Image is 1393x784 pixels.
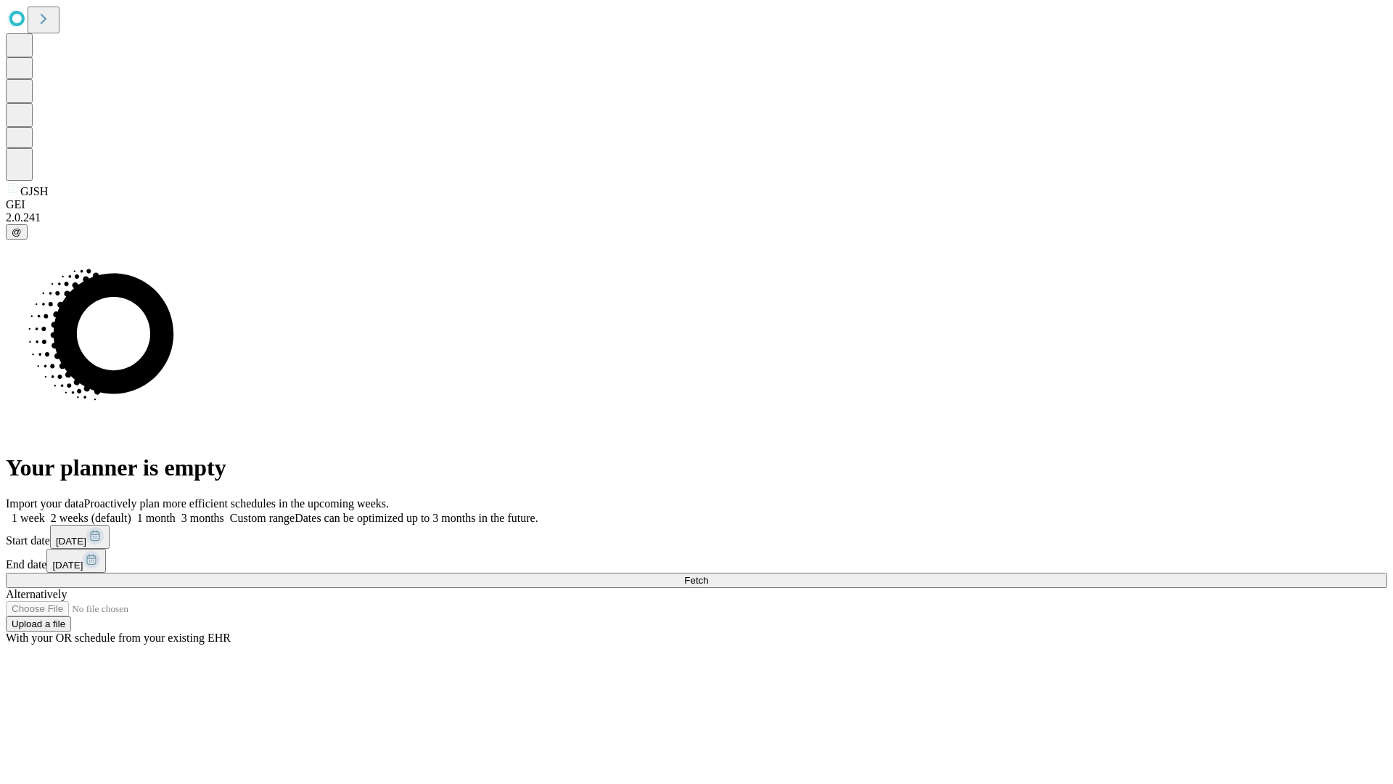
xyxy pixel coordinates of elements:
span: @ [12,226,22,237]
button: @ [6,224,28,240]
div: Start date [6,525,1387,549]
span: 3 months [181,512,224,524]
span: 1 month [137,512,176,524]
button: Upload a file [6,616,71,632]
span: [DATE] [52,560,83,571]
span: 1 week [12,512,45,524]
span: GJSH [20,185,48,197]
span: 2 weeks (default) [51,512,131,524]
span: Proactively plan more efficient schedules in the upcoming weeks. [84,497,389,510]
button: [DATE] [46,549,106,573]
div: 2.0.241 [6,211,1387,224]
button: Fetch [6,573,1387,588]
span: Import your data [6,497,84,510]
span: Fetch [684,575,708,586]
span: With your OR schedule from your existing EHR [6,632,231,644]
div: GEI [6,198,1387,211]
button: [DATE] [50,525,110,549]
span: Dates can be optimized up to 3 months in the future. [295,512,538,524]
span: Custom range [230,512,295,524]
span: Alternatively [6,588,67,600]
div: End date [6,549,1387,573]
span: [DATE] [56,536,86,547]
h1: Your planner is empty [6,454,1387,481]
